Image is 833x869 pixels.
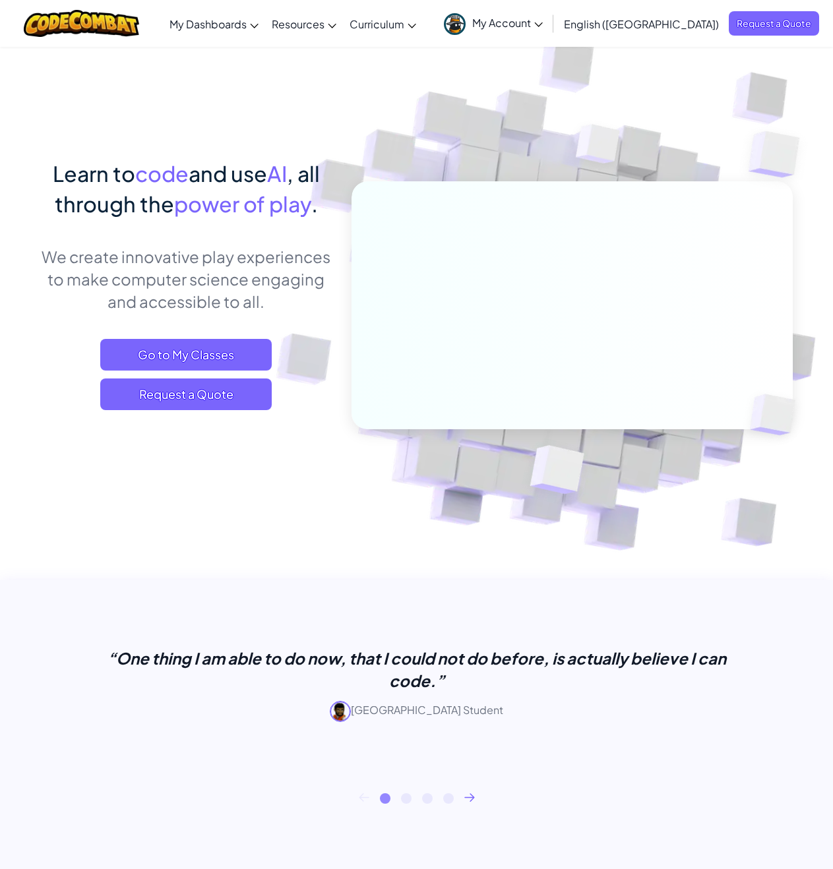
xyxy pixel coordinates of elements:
a: Request a Quote [729,11,819,36]
span: power of play [174,191,311,217]
span: Resources [272,17,324,31]
a: English ([GEOGRAPHIC_DATA]) [557,6,725,42]
span: My Dashboards [170,17,247,31]
span: English ([GEOGRAPHIC_DATA]) [564,17,719,31]
a: My Account [437,3,549,44]
span: code [135,160,189,187]
span: My Account [472,16,543,30]
p: [GEOGRAPHIC_DATA] Student [87,701,747,722]
span: and use [189,160,267,187]
button: 1 [380,793,390,804]
span: Learn to [53,160,135,187]
p: We create innovative play experiences to make computer science engaging and accessible to all. [41,245,332,313]
a: Curriculum [343,6,423,42]
a: Request a Quote [100,378,272,410]
button: 3 [422,793,433,804]
img: avatar [444,13,466,35]
img: Overlap cubes [497,417,615,527]
span: . [311,191,318,217]
span: AI [267,160,287,187]
a: My Dashboards [163,6,265,42]
button: 2 [401,793,412,804]
p: “One thing I am able to do now, that I could not do before, is actually believe I can code.” [87,647,747,692]
img: avatar [330,701,351,722]
img: Overlap cubes [727,367,826,463]
a: Go to My Classes [100,339,272,371]
img: CodeCombat logo [24,10,139,37]
img: Overlap cubes [551,98,646,196]
span: Curriculum [350,17,404,31]
a: Resources [265,6,343,42]
button: 4 [443,793,454,804]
